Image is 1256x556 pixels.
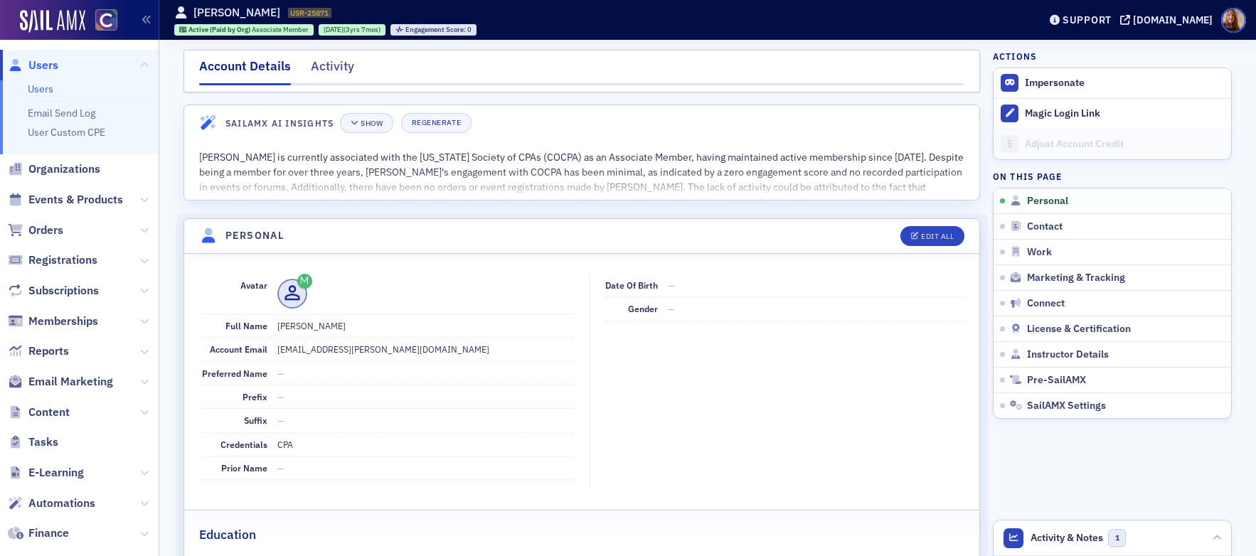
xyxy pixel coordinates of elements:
[8,496,95,511] a: Automations
[8,525,69,541] a: Finance
[1025,138,1224,151] div: Adjust Account Credit
[8,161,100,177] a: Organizations
[405,25,467,34] span: Engagement Score :
[319,24,385,36] div: 2022-02-22 00:00:00
[8,314,98,329] a: Memberships
[290,8,329,18] span: USR-25871
[28,314,98,329] span: Memberships
[311,57,354,83] div: Activity
[8,283,99,299] a: Subscriptions
[202,368,267,379] span: Preferred Name
[28,434,58,450] span: Tasks
[179,25,309,34] a: Active (Paid by Org) Associate Member
[8,343,69,359] a: Reports
[277,415,284,426] span: —
[8,58,58,73] a: Users
[390,24,477,36] div: Engagement Score: 0
[628,303,658,314] span: Gender
[28,192,123,208] span: Events & Products
[993,170,1232,183] h4: On this page
[85,9,117,33] a: View Homepage
[225,117,334,129] h4: SailAMX AI Insights
[28,223,63,238] span: Orders
[1108,529,1126,547] span: 1
[277,338,575,360] dd: [EMAIL_ADDRESS][PERSON_NAME][DOMAIN_NAME]
[8,223,63,238] a: Orders
[1027,220,1063,233] span: Contact
[252,25,309,34] span: Associate Member
[95,9,117,31] img: SailAMX
[28,465,84,481] span: E-Learning
[277,433,575,456] dd: CPA
[28,374,113,390] span: Email Marketing
[324,25,344,34] span: [DATE]
[199,57,291,85] div: Account Details
[220,439,267,450] span: Credentials
[994,98,1231,129] button: Magic Login Link
[210,343,267,355] span: Account Email
[1027,348,1109,361] span: Instructor Details
[1133,14,1213,26] div: [DOMAIN_NAME]
[28,343,69,359] span: Reports
[1027,246,1052,259] span: Work
[225,320,267,331] span: Full Name
[199,525,256,544] h2: Education
[8,465,84,481] a: E-Learning
[28,496,95,511] span: Automations
[921,232,954,240] div: Edit All
[1221,8,1246,33] span: Profile
[1027,374,1086,387] span: Pre-SailAMX
[668,279,675,291] span: —
[28,283,99,299] span: Subscriptions
[28,82,53,95] a: Users
[225,228,284,243] h4: Personal
[1027,195,1068,208] span: Personal
[277,368,284,379] span: —
[668,303,675,314] span: —
[193,5,280,21] h1: [PERSON_NAME]
[1031,530,1103,545] span: Activity & Notes
[1025,77,1085,90] button: Impersonate
[28,161,100,177] span: Organizations
[1063,14,1112,26] div: Support
[243,391,267,402] span: Prefix
[8,374,113,390] a: Email Marketing
[277,314,575,337] dd: [PERSON_NAME]
[340,113,393,133] button: Show
[20,10,85,33] img: SailAMX
[174,24,314,36] div: Active (Paid by Org): Active (Paid by Org): Associate Member
[401,113,472,133] button: Regenerate
[221,462,267,474] span: Prior Name
[994,129,1231,159] a: Adjust Account Credit
[188,25,252,34] span: Active (Paid by Org)
[1027,323,1131,336] span: License & Certification
[1027,400,1106,412] span: SailAMX Settings
[28,107,95,119] a: Email Send Log
[8,252,97,268] a: Registrations
[1025,107,1224,120] div: Magic Login Link
[405,26,472,34] div: 0
[240,279,267,291] span: Avatar
[28,58,58,73] span: Users
[277,462,284,474] span: —
[8,434,58,450] a: Tasks
[605,279,658,291] span: Date of Birth
[28,405,70,420] span: Content
[277,391,284,402] span: —
[28,525,69,541] span: Finance
[1120,15,1218,25] button: [DOMAIN_NAME]
[28,252,97,268] span: Registrations
[361,119,383,127] div: Show
[28,126,105,139] a: User Custom CPE
[8,405,70,420] a: Content
[8,192,123,208] a: Events & Products
[1027,272,1125,284] span: Marketing & Tracking
[993,50,1037,63] h4: Actions
[1027,297,1065,310] span: Connect
[244,415,267,426] span: Suffix
[324,25,380,34] div: (3yrs 7mos)
[900,226,964,246] button: Edit All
